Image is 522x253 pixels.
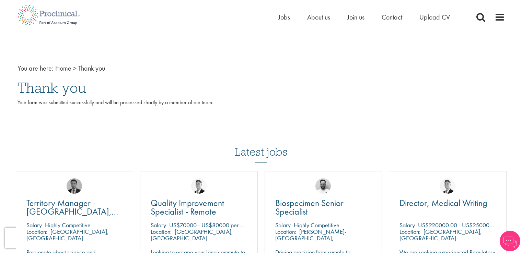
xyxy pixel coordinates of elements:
a: Director, Medical Writing [399,199,496,207]
a: Upload CV [419,13,450,22]
span: Salary [275,221,291,229]
span: Thank you [78,64,105,73]
p: Highly Competitive [294,221,339,229]
p: [GEOGRAPHIC_DATA], [GEOGRAPHIC_DATA] [399,228,482,242]
p: [GEOGRAPHIC_DATA], [GEOGRAPHIC_DATA] [26,228,109,242]
a: About us [307,13,330,22]
a: Join us [347,13,364,22]
a: Territory Manager - [GEOGRAPHIC_DATA], [GEOGRAPHIC_DATA] [26,199,123,216]
p: [PERSON_NAME]-[GEOGRAPHIC_DATA], [GEOGRAPHIC_DATA] [275,228,347,249]
span: Biospecimen Senior Specialist [275,197,344,217]
iframe: reCAPTCHA [5,228,93,248]
img: Chatbot [500,231,520,251]
span: Thank you [18,79,86,97]
img: George Watson [440,178,455,194]
span: Location: [151,228,172,236]
p: US$70000 - US$80000 per annum [169,221,255,229]
span: Territory Manager - [GEOGRAPHIC_DATA], [GEOGRAPHIC_DATA] [26,197,118,226]
span: Location: [275,228,296,236]
span: > [73,64,77,73]
span: Salary [151,221,166,229]
h3: Latest jobs [235,129,288,162]
a: Contact [382,13,402,22]
span: Salary [26,221,42,229]
p: Highly Competitive [45,221,91,229]
span: Quality Improvement Specialist - Remote [151,197,224,217]
a: Quality Improvement Specialist - Remote [151,199,247,216]
span: Salary [399,221,415,229]
p: [GEOGRAPHIC_DATA], [GEOGRAPHIC_DATA] [151,228,233,242]
img: Carl Gbolade [67,178,82,194]
a: breadcrumb link [55,64,71,73]
span: Location: [399,228,420,236]
span: Director, Medical Writing [399,197,487,209]
img: George Watson [191,178,207,194]
p: Your form was submitted successfully and will be processed shortly by a member of our team. [18,99,505,115]
span: Location: [26,228,47,236]
span: You are here: [18,64,54,73]
a: Biospecimen Senior Specialist [275,199,372,216]
a: Jobs [278,13,290,22]
img: Emile De Beer [315,178,331,194]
